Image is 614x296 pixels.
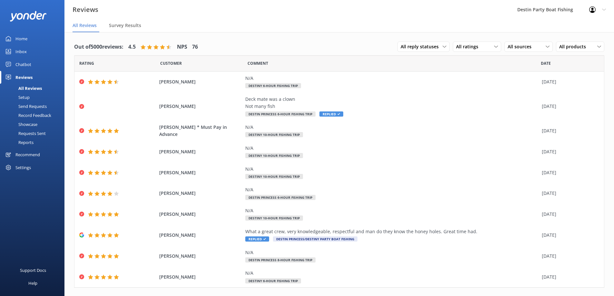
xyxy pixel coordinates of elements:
div: [DATE] [542,211,596,218]
div: Showcase [4,120,37,129]
span: Date [79,60,94,66]
span: Destin Princess 6-Hour Fishing Trip [245,195,316,200]
h3: Reviews [73,5,98,15]
span: Destin Princess/Destiny Party Boat Fishing [273,236,357,242]
span: [PERSON_NAME] [159,169,242,176]
div: [DATE] [542,148,596,155]
span: All ratings [456,43,482,50]
div: Home [15,32,27,45]
a: Reports [4,138,64,147]
span: Destiny 10-Hour Fishing Trip [245,132,303,137]
h4: NPS [177,43,187,51]
div: [DATE] [542,190,596,197]
h4: 76 [192,43,198,51]
div: [DATE] [542,232,596,239]
span: [PERSON_NAME] [159,253,242,260]
div: Deck mate was a clown Not many fish [245,96,539,110]
span: Destiny 10-Hour Fishing Trip [245,153,303,158]
span: Survey Results [109,22,141,29]
div: N/A [245,186,539,193]
span: [PERSON_NAME] [159,211,242,218]
span: Date [541,60,551,66]
a: Send Requests [4,102,64,111]
span: Date [160,60,182,66]
div: Record Feedback [4,111,51,120]
div: Inbox [15,45,27,58]
h4: 4.5 [128,43,136,51]
div: What a great crew, very knowledgeable, respectful and man do they know the honey holes. Great tim... [245,228,539,235]
div: N/A [245,75,539,82]
span: Replied [245,236,269,242]
div: [DATE] [542,103,596,110]
span: [PERSON_NAME] * Must Pay in Advance [159,124,242,138]
div: N/A [245,249,539,256]
span: Destin Princess 6-Hour Fishing Trip [245,111,316,117]
a: Showcase [4,120,64,129]
span: [PERSON_NAME] [159,148,242,155]
span: Destiny 6-Hour Fishing Trip [245,83,301,88]
div: Recommend [15,148,40,161]
div: [DATE] [542,273,596,281]
div: [DATE] [542,127,596,134]
span: All reply statuses [401,43,443,50]
a: Record Feedback [4,111,64,120]
div: Send Requests [4,102,47,111]
span: Destiny 10-Hour Fishing Trip [245,174,303,179]
div: [DATE] [542,253,596,260]
span: All products [559,43,590,50]
div: [DATE] [542,169,596,176]
div: Settings [15,161,31,174]
span: [PERSON_NAME] [159,78,242,85]
div: Requests Sent [4,129,46,138]
div: N/A [245,166,539,173]
span: [PERSON_NAME] [159,190,242,197]
a: Setup [4,93,64,102]
div: Reviews [15,71,33,84]
h4: Out of 5000 reviews: [74,43,123,51]
span: Question [248,60,268,66]
div: N/A [245,270,539,277]
span: [PERSON_NAME] [159,103,242,110]
div: Support Docs [20,264,46,277]
div: All Reviews [4,84,42,93]
div: Chatbot [15,58,31,71]
span: Replied [319,111,343,117]
span: Destiny 6-Hour Fishing Trip [245,278,301,283]
div: N/A [245,124,539,131]
div: Setup [4,93,30,102]
span: Destiny 10-Hour Fishing Trip [245,215,303,221]
span: All sources [508,43,535,50]
span: [PERSON_NAME] [159,232,242,239]
span: [PERSON_NAME] [159,273,242,281]
div: Reports [4,138,34,147]
div: [DATE] [542,78,596,85]
a: All Reviews [4,84,64,93]
img: yonder-white-logo.png [10,11,47,22]
span: All Reviews [73,22,97,29]
div: Help [28,277,37,290]
div: N/A [245,207,539,214]
span: Destin Princess 8-Hour Fishing Trip [245,257,316,263]
a: Requests Sent [4,129,64,138]
div: N/A [245,145,539,152]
